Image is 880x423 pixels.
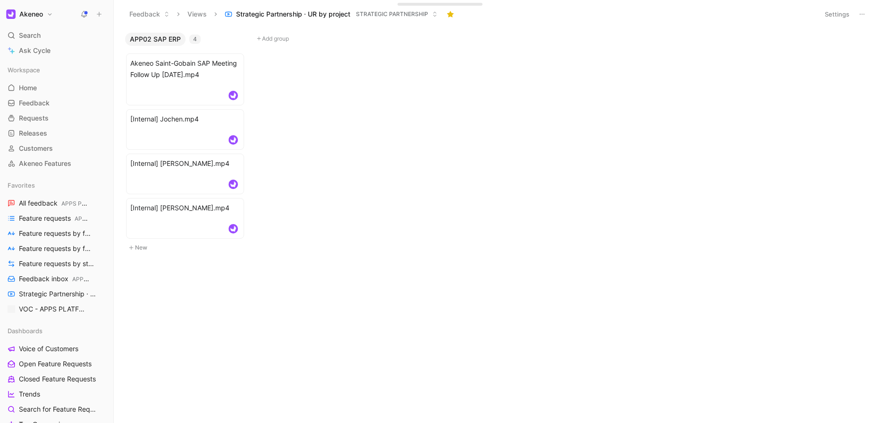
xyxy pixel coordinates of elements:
a: Feature requests by status [4,257,110,271]
img: Akeneo [6,9,16,19]
span: APPS PLATFORM [61,200,109,207]
span: [Internal] Jochen.mp4 [130,113,240,125]
a: Akeneo Saint-Gobain SAP Meeting Follow Up [DATE].mp4logo [126,53,244,105]
a: Feature requests by feature [4,242,110,256]
span: Favorites [8,181,35,190]
span: VOC - APPS PLATFORM [19,304,87,314]
a: Feature requests by feature [4,226,110,241]
span: Customers [19,144,53,153]
a: Trends [4,387,110,401]
button: Settings [821,8,854,21]
a: Ask Cycle [4,43,110,58]
span: STRATEGIC PARTNERSHIP [356,9,428,19]
button: Add group [254,33,381,44]
img: logo [228,180,238,189]
span: All feedback [19,199,90,208]
span: Feature requests by status [19,259,94,269]
a: Strategic Partnership · UR by project [4,287,110,301]
img: logo [228,224,238,233]
div: 4 [189,35,201,44]
a: Home [4,81,110,95]
h1: Akeneo [19,10,43,18]
span: Dashboards [8,326,42,336]
span: Feature requests by feature [19,244,94,254]
img: logo [228,91,238,100]
a: Akeneo Features [4,156,110,171]
a: Search for Feature Requests [4,402,110,416]
button: Feedback [125,7,174,21]
span: Workspace [8,65,40,75]
span: Feedback [19,98,50,108]
a: [Internal] Jochen.mp4logo [126,109,244,150]
button: Strategic Partnership · UR by projectSTRATEGIC PARTNERSHIP [220,7,442,21]
span: Closed Feature Requests [19,374,96,384]
span: Akeneo Features [19,159,71,168]
a: Closed Feature Requests [4,372,110,386]
a: Releases [4,126,110,140]
a: Voice of Customers [4,342,110,356]
div: Favorites [4,178,110,192]
span: Search for Feature Requests [19,405,97,414]
span: Feature requests [19,214,91,224]
span: Strategic Partnership · UR by project [236,9,350,19]
div: Search [4,28,110,43]
a: VOC - APPS PLATFORM [4,302,110,316]
span: Requests [19,113,49,123]
a: Feedback [4,96,110,110]
span: APPS PLATFORM [75,215,122,222]
a: Requests [4,111,110,125]
span: Trends [19,389,40,399]
span: Feature requests by feature [19,229,94,239]
a: [Internal] [PERSON_NAME].mp4logo [126,198,244,239]
a: Customers [4,141,110,155]
span: Feedback inbox [19,274,91,284]
span: Search [19,30,41,41]
span: Akeneo Saint-Gobain SAP Meeting Follow Up [DATE].mp4 [130,58,240,80]
a: [Internal] [PERSON_NAME].mp4logo [126,154,244,194]
span: Open Feature Requests [19,359,92,369]
span: [Internal] [PERSON_NAME].mp4 [130,158,240,169]
button: AkeneoAkeneo [4,8,55,21]
a: Open Feature Requests [4,357,110,371]
span: Releases [19,129,47,138]
span: Strategic Partnership · UR by project [19,289,97,299]
div: Workspace [4,63,110,77]
button: APP02 SAP ERP [125,33,186,46]
a: Feature requestsAPPS PLATFORM [4,211,110,225]
span: APPS PLATFORM [72,276,120,283]
div: APP02 SAP ERP4New [121,28,254,258]
a: Feedback inboxAPPS PLATFORM [4,272,110,286]
button: Views [183,7,211,21]
button: New [125,242,250,253]
span: Ask Cycle [19,45,51,56]
span: APP02 SAP ERP [130,35,181,44]
div: Dashboards [4,324,110,338]
a: All feedbackAPPS PLATFORM [4,196,110,210]
span: [Internal] [PERSON_NAME].mp4 [130,202,240,214]
span: Home [19,83,37,93]
span: Voice of Customers [19,344,78,354]
img: logo [228,135,238,145]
